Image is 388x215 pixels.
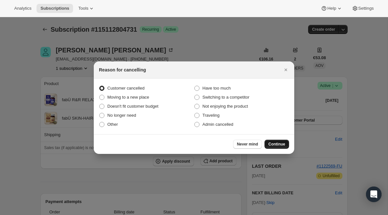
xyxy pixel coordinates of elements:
span: Never mind [237,142,258,147]
button: Subscriptions [37,4,73,13]
button: Continue [264,140,289,149]
span: Moving to a new place [107,95,149,100]
span: Have too much [202,86,231,91]
span: Not enjoying the product [202,104,248,109]
span: Customer cancelled [107,86,145,91]
button: Close [281,65,290,74]
span: Help [327,6,336,11]
span: Settings [358,6,374,11]
span: No longer need [107,113,136,118]
span: Traveling [202,113,220,118]
button: Help [317,4,346,13]
h2: Reason for cancelling [99,67,146,73]
button: Settings [348,4,378,13]
span: Switching to a competitor [202,95,249,100]
div: Open Intercom Messenger [366,187,382,202]
span: Other [107,122,118,127]
span: Continue [268,142,285,147]
span: Doesn't fit customer budget [107,104,158,109]
span: Tools [78,6,88,11]
button: Analytics [10,4,35,13]
button: Never mind [233,140,262,149]
span: Analytics [14,6,31,11]
span: Admin cancelled [202,122,233,127]
span: Subscriptions [40,6,69,11]
button: Tools [74,4,99,13]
